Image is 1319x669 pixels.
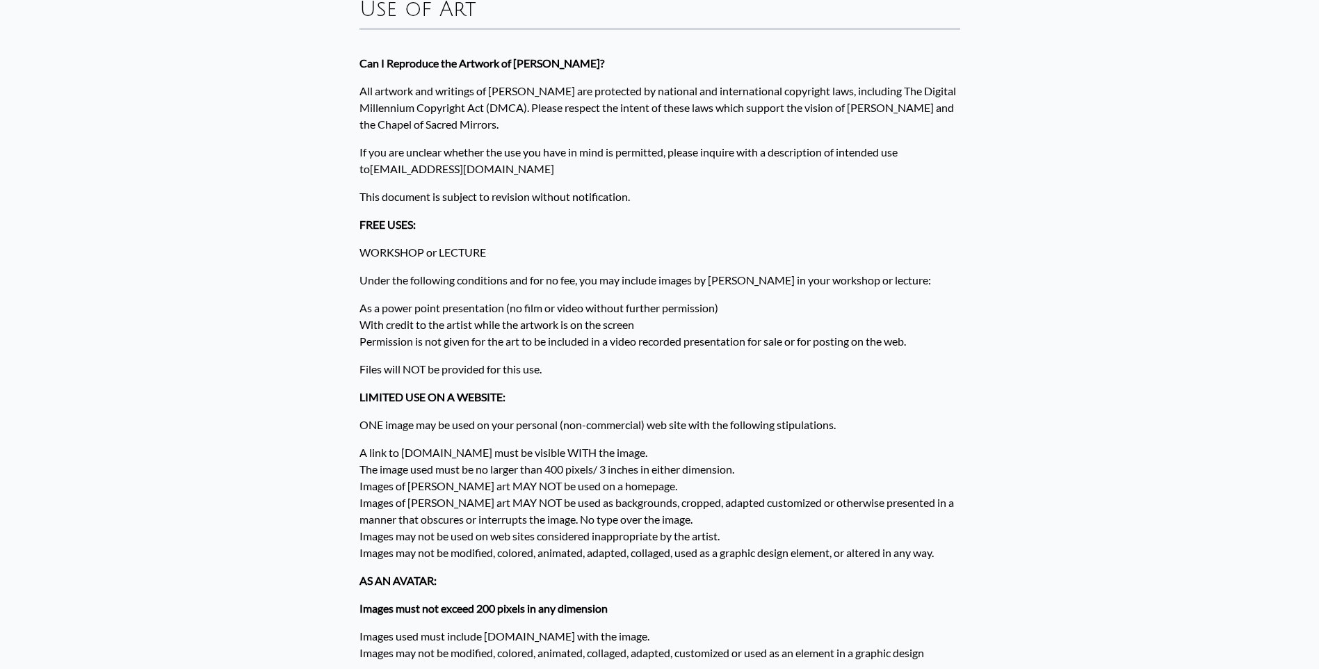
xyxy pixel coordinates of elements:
p: ONE image may be used on your personal (non-commercial) web site with the following stipulations. [359,411,960,439]
strong: FREE USES: [359,218,416,231]
p: As a power point presentation (no film or video without further permission) With credit to the ar... [359,294,960,355]
p: This document is subject to revision without notification. [359,183,960,211]
strong: LIMITED USE ON A WEBSITE: [359,390,505,403]
p: If you are unclear whether the use you have in mind is permitted, please inquire with a descripti... [359,138,960,183]
p: Images used must include [DOMAIN_NAME] with the image. Images may not be modified, colored, anima... [359,622,960,667]
p: All artwork and writings of [PERSON_NAME] are protected by national and international copyright l... [359,77,960,138]
strong: Can I Reproduce the Artwork of [PERSON_NAME]? [359,56,604,70]
strong: AS AN AVATAR: [359,574,437,587]
strong: Images must not exceed 200 pixels in any dimension [359,602,608,615]
p: Files will NOT be provided for this use. [359,355,960,383]
p: Under the following conditions and for no fee, you may include images by [PERSON_NAME] in your wo... [359,266,960,294]
p: A link to [DOMAIN_NAME] must be visible WITH the image. The image used must be no larger than 400... [359,439,960,567]
p: WORKSHOP or LECTURE [359,239,960,266]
